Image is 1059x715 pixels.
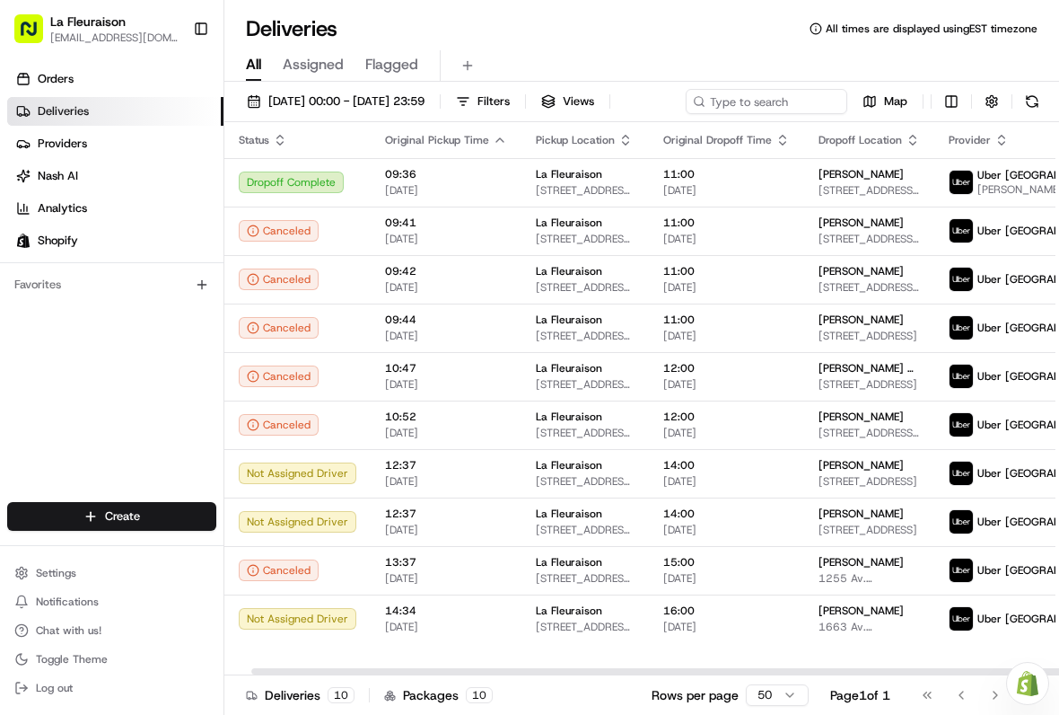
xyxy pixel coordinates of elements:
span: 13:37 [385,555,507,569]
img: Shopify logo [16,234,31,248]
button: Canceled [239,220,319,242]
span: Original Dropoff Time [663,133,772,147]
span: Notifications [36,595,99,609]
input: Type to search [686,89,847,114]
button: Chat with us! [7,618,216,643]
span: [DATE] [663,232,790,246]
span: [STREET_ADDRESS][PERSON_NAME] [536,183,635,198]
span: [STREET_ADDRESS][PERSON_NAME] [536,426,635,440]
div: 10 [328,687,354,703]
span: [STREET_ADDRESS][PERSON_NAME] [536,232,635,246]
span: [PERSON_NAME] [818,313,904,327]
span: Original Pickup Time [385,133,489,147]
div: Packages [384,686,493,704]
span: [STREET_ADDRESS][PERSON_NAME] [536,280,635,295]
span: 14:00 [663,507,790,521]
span: [PERSON_NAME] [818,167,904,181]
span: Map [884,93,907,110]
span: [PERSON_NAME] [818,458,904,472]
span: [DATE] [385,183,507,198]
span: La Fleuraison [536,410,602,424]
span: 09:41 [385,216,507,230]
span: Views [563,93,594,110]
button: Log out [7,675,216,701]
span: 12:00 [663,410,790,424]
div: 10 [466,687,493,703]
span: 14:34 [385,604,507,618]
button: La Fleuraison [50,13,126,31]
span: 09:44 [385,313,507,327]
span: [PERSON_NAME] [818,507,904,521]
span: Pickup Location [536,133,615,147]
a: Orders [7,65,223,93]
a: Nash AI [7,162,223,190]
span: Assigned [283,54,344,75]
span: 09:36 [385,167,507,181]
span: [STREET_ADDRESS] [818,523,920,537]
span: Chat with us! [36,623,101,638]
div: Deliveries [246,686,354,704]
img: uber-new-logo.jpeg [950,219,973,243]
div: Page 1 of 1 [830,686,890,704]
span: 12:37 [385,507,507,521]
span: [PERSON_NAME] & [PERSON_NAME] [818,361,920,375]
span: La Fleuraison [536,604,602,618]
span: [STREET_ADDRESS][PERSON_NAME] [818,232,920,246]
span: [DATE] [385,571,507,586]
span: Status [239,133,269,147]
span: La Fleuraison [536,313,602,327]
span: [DATE] [385,620,507,634]
span: 14:00 [663,458,790,472]
img: uber-new-logo.jpeg [950,607,973,631]
span: [STREET_ADDRESS][PERSON_NAME] [536,377,635,392]
h1: Deliveries [246,14,337,43]
span: La Fleuraison [536,361,602,375]
span: Orders [38,71,74,87]
span: 10:47 [385,361,507,375]
button: Refresh [1020,89,1045,114]
span: Deliveries [38,103,89,119]
div: Canceled [239,366,319,387]
span: 1663 Av. [STREET_ADDRESS] [818,620,920,634]
span: [STREET_ADDRESS] [818,329,920,343]
img: uber-new-logo.jpeg [950,365,973,388]
span: Toggle Theme [36,652,108,666]
span: [PERSON_NAME] [818,216,904,230]
button: Toggle Theme [7,647,216,672]
span: Analytics [38,200,87,216]
img: uber-new-logo.jpeg [950,510,973,534]
div: Favorites [7,270,216,299]
button: [EMAIL_ADDRESS][DOMAIN_NAME] [50,31,179,45]
img: uber-new-logo.jpeg [950,413,973,437]
span: [DATE] [385,329,507,343]
span: 16:00 [663,604,790,618]
span: 11:00 [663,216,790,230]
span: 11:00 [663,167,790,181]
span: [DATE] [385,280,507,295]
span: Settings [36,566,76,580]
span: 1255 Av. [STREET_ADDRESS] [818,571,920,586]
button: Canceled [239,414,319,436]
button: Canceled [239,317,319,339]
button: Settings [7,561,216,586]
p: Rows per page [652,686,739,704]
a: Providers [7,129,223,158]
button: Notifications [7,589,216,614]
span: La Fleuraison [536,167,602,181]
span: La Fleuraison [536,264,602,278]
img: uber-new-logo.jpeg [950,268,973,291]
span: [DATE] [663,329,790,343]
span: Filters [477,93,510,110]
span: [DATE] [663,183,790,198]
div: Canceled [239,560,319,581]
span: Providers [38,136,87,152]
span: Create [105,508,140,525]
img: uber-new-logo.jpeg [950,559,973,582]
span: [DATE] 00:00 - [DATE] 23:59 [268,93,424,110]
span: Shopify [38,233,78,249]
button: La Fleuraison[EMAIL_ADDRESS][DOMAIN_NAME] [7,7,186,50]
span: La Fleuraison [536,507,602,521]
span: 12:00 [663,361,790,375]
